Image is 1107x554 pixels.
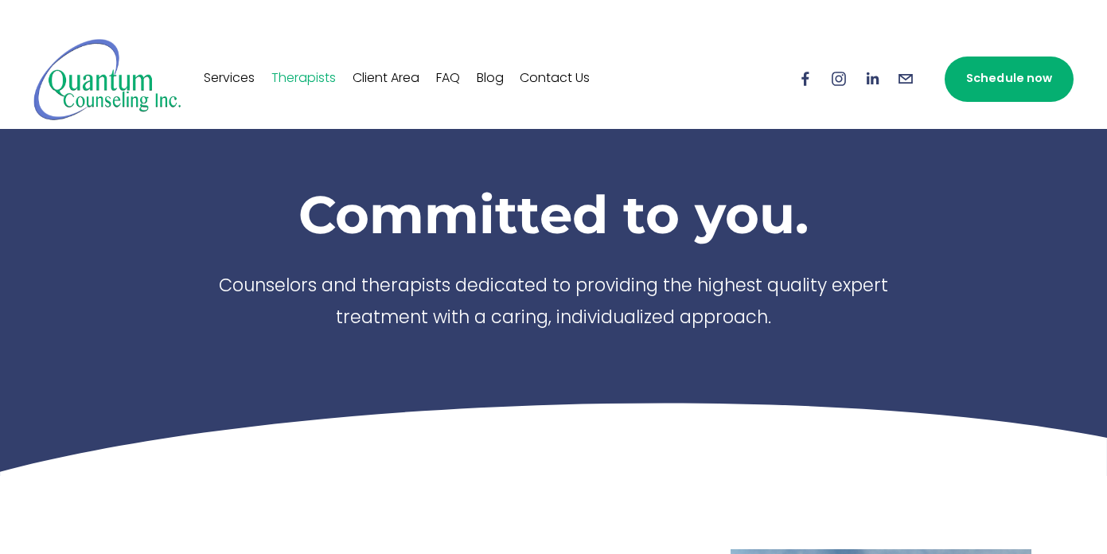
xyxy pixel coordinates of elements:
[477,66,504,92] a: Blog
[830,70,848,88] a: Instagram
[204,66,255,92] a: Services
[33,37,182,121] img: Quantum Counseling Inc. | Change starts here.
[196,182,912,246] h1: Committed to you.
[863,70,881,88] a: LinkedIn
[436,66,460,92] a: FAQ
[271,66,336,92] a: Therapists
[945,57,1074,102] a: Schedule now
[897,70,914,88] a: info@quantumcounselinginc.com
[196,271,912,336] p: Counselors and therapists dedicated to providing the highest quality expert treatment with a cari...
[520,66,590,92] a: Contact Us
[797,70,814,88] a: Facebook
[353,66,419,92] a: Client Area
